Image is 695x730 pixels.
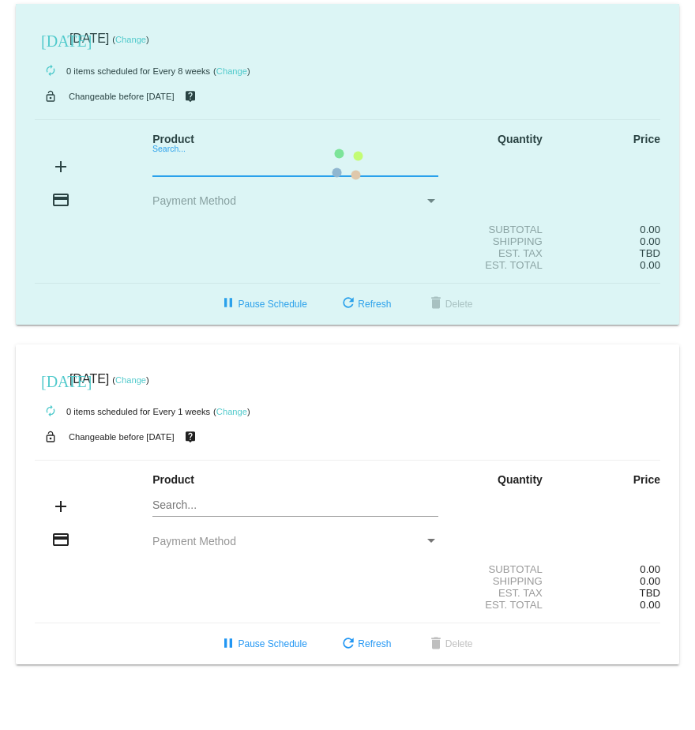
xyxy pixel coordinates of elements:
[41,371,60,389] mat-icon: [DATE]
[213,407,250,416] small: ( )
[206,630,319,658] button: Pause Schedule
[339,635,358,654] mat-icon: refresh
[219,638,306,649] span: Pause Schedule
[112,375,149,385] small: ( )
[152,499,438,512] input: Search...
[452,563,556,575] div: Subtotal
[115,375,146,385] a: Change
[426,638,473,649] span: Delete
[640,587,660,599] span: TBD
[152,535,236,547] span: Payment Method
[452,587,556,599] div: Est. Tax
[69,432,175,442] small: Changeable before [DATE]
[414,630,486,658] button: Delete
[41,402,60,421] mat-icon: autorenew
[452,599,556,611] div: Est. Total
[556,563,660,575] div: 0.00
[219,635,238,654] mat-icon: pause
[633,473,660,486] strong: Price
[452,575,556,587] div: Shipping
[35,407,210,416] small: 0 items scheduled for Every 1 weeks
[181,427,200,447] mat-icon: live_help
[339,638,391,649] span: Refresh
[216,407,247,416] a: Change
[426,635,445,654] mat-icon: delete
[51,530,70,549] mat-icon: credit_card
[152,535,438,547] mat-select: Payment Method
[326,630,404,658] button: Refresh
[41,427,60,447] mat-icon: lock_open
[640,575,660,587] span: 0.00
[640,599,660,611] span: 0.00
[152,473,194,486] strong: Product
[51,497,70,516] mat-icon: add
[498,473,543,486] strong: Quantity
